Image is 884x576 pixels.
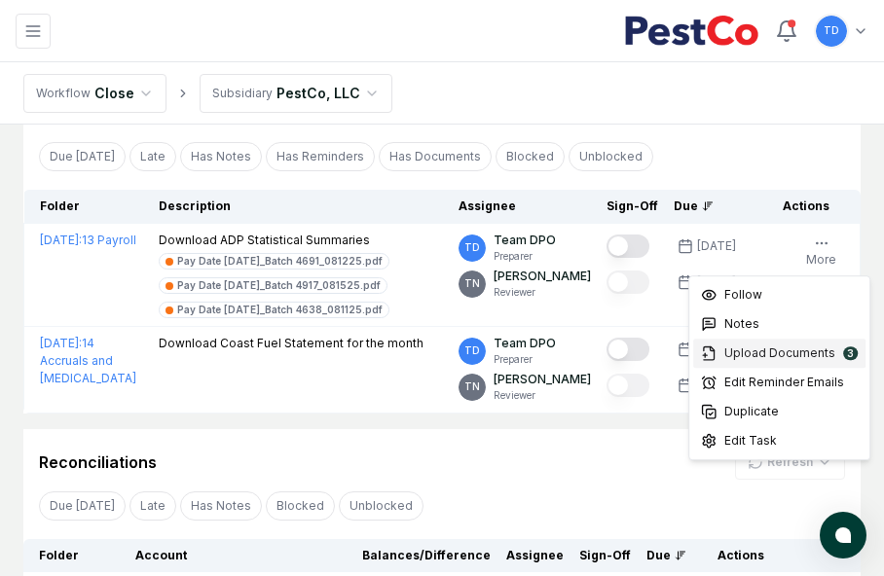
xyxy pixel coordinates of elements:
[159,277,387,294] a: Pay Date [DATE]_Batch 4917_081525.pdf
[494,388,591,403] p: Reviewer
[177,303,383,317] div: Pay Date [DATE]_Batch 4638_081125.pdf
[451,190,599,224] th: Assignee
[135,547,255,564] div: Account
[494,352,556,367] p: Preparer
[40,336,82,350] span: [DATE] :
[688,275,870,460] div: More
[674,198,752,215] div: Due
[379,142,492,171] button: Has Documents
[820,512,866,558] button: atlas-launcher
[266,491,335,521] button: Blocked
[40,336,136,385] a: [DATE]:14 Accruals and [MEDICAL_DATA]
[494,335,556,352] p: Team DPO
[494,285,591,300] p: Reviewer
[464,240,480,255] span: TD
[339,491,424,521] button: Unblocked
[607,374,649,397] button: Mark complete
[39,450,157,474] div: Reconciliations
[607,270,649,294] button: Mark complete
[702,547,845,564] div: Actions
[180,142,262,171] button: Has Notes
[129,142,176,171] button: Late
[159,232,443,249] p: Download ADP Statistical Summaries
[814,14,849,49] button: TD
[724,344,835,362] span: Upload Documents
[266,142,375,171] button: Has Reminders
[24,190,151,224] th: Folder
[177,254,383,269] div: Pay Date [DATE]_Batch 4691_081225.pdf
[607,338,649,361] button: Mark complete
[599,190,666,224] th: Sign-Off
[464,276,480,291] span: TN
[180,491,262,521] button: Has Notes
[496,142,565,171] button: Blocked
[724,432,777,450] span: Edit Task
[571,539,639,572] th: Sign-Off
[607,234,649,258] button: Mark complete
[802,232,840,272] button: More
[263,539,499,572] th: Balances/Difference
[39,491,126,521] button: Due Today
[464,343,480,358] span: TD
[824,23,839,38] span: TD
[843,346,858,360] div: 3
[159,302,389,318] a: Pay Date [DATE]_Batch 4638_081125.pdf
[494,249,556,264] p: Preparer
[494,268,591,285] p: [PERSON_NAME]
[494,232,556,249] p: Team DPO
[23,539,128,572] th: Folder
[724,286,762,304] span: Follow
[40,233,136,247] a: [DATE]:13 Payroll
[724,403,779,420] span: Duplicate
[724,315,759,333] span: Notes
[212,85,273,102] div: Subsidiary
[494,371,591,388] p: [PERSON_NAME]
[159,253,389,270] a: Pay Date [DATE]_Batch 4691_081225.pdf
[129,491,176,521] button: Late
[697,273,736,291] div: [DATE]
[646,547,686,564] div: Due
[39,142,126,171] button: Due Today
[464,379,480,394] span: TN
[36,85,91,102] div: Workflow
[159,335,424,352] p: Download Coast Fuel Statement for the month
[624,16,759,47] img: PestCo logo
[697,237,736,255] div: [DATE]
[767,198,845,215] div: Actions
[498,539,571,572] th: Assignee
[569,142,653,171] button: Unblocked
[177,278,381,293] div: Pay Date [DATE]_Batch 4917_081525.pdf
[151,190,451,224] th: Description
[724,374,844,391] span: Edit Reminder Emails
[40,233,82,247] span: [DATE] :
[23,74,392,113] nav: breadcrumb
